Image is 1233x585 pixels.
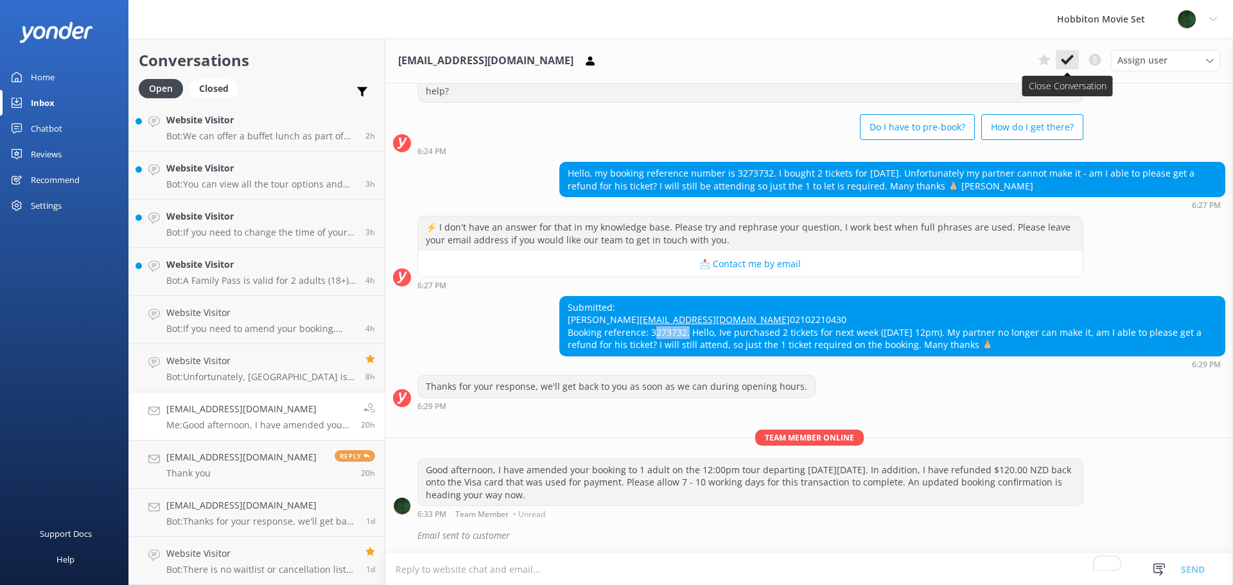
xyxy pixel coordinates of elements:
[560,297,1225,356] div: Submitted: [PERSON_NAME] 02102210430 Booking reference: 3273732. Hello, Ive purchased 2 tickets f...
[1177,10,1196,29] img: 34-1625720359.png
[31,193,62,218] div: Settings
[166,275,356,286] p: Bot: A Family Pass is valid for 2 adults (18+) and 2 youths (11-17 years).
[40,521,92,546] div: Support Docs
[57,546,74,572] div: Help
[417,511,446,518] strong: 6:33 PM
[418,216,1083,250] div: ⚡ I don't have an answer for that in my knowledge base. Please try and rephrase your question, I ...
[166,498,356,512] h4: [EMAIL_ADDRESS][DOMAIN_NAME]
[455,511,509,518] span: Team Member
[560,162,1225,196] div: Hello, my booking reference number is 3273732. I bought 2 tickets for [DATE]. Unfortunately my pa...
[166,130,356,142] p: Bot: We can offer a buffet lunch as part of your Private Tour experience for an additional cost p...
[166,371,356,383] p: Bot: Unfortunately, [GEOGRAPHIC_DATA] is closed on [DATE], [DATE]. However, you can book a tour f...
[418,67,1083,101] div: Hi, it's me [PERSON_NAME]! I'm an AI assistant here to help guide you on your adventure. For book...
[860,114,975,140] button: Do I have to pre-book?
[385,554,1233,585] textarea: To enrich screen reader interactions, please activate Accessibility in Grammarly extension settings
[559,200,1225,209] div: Oct 03 2025 06:27pm (UTC +13:00) Pacific/Auckland
[361,419,375,430] span: Oct 03 2025 06:33pm (UTC +13:00) Pacific/Auckland
[129,200,385,248] a: Website VisitorBot:If you need to change the time of your booking, please contact our team at [EM...
[418,376,815,397] div: Thanks for your response, we'll get back to you as soon as we can during opening hours.
[166,323,356,335] p: Bot: If you need to amend your booking, please contact our team at [EMAIL_ADDRESS][DOMAIN_NAME] o...
[418,459,1083,506] div: Good afternoon, I have amended your booking to 1 adult on the 12:00pm tour departing [DATE][DATE]...
[166,402,351,416] h4: [EMAIL_ADDRESS][DOMAIN_NAME]
[166,419,351,431] p: Me: Good afternoon, I have amended your booking to 1 adult on the 12:00pm tour departing [DATE][D...
[19,22,93,43] img: yonder-white-logo.png
[417,146,1083,155] div: Oct 03 2025 06:24pm (UTC +13:00) Pacific/Auckland
[166,564,356,575] p: Bot: There is no waitlist or cancellation list for the Hobbiton Movie Set Beer Festival. Tickets ...
[129,392,385,441] a: [EMAIL_ADDRESS][DOMAIN_NAME]Me:Good afternoon, I have amended your booking to 1 adult on the 12:0...
[129,441,385,489] a: [EMAIL_ADDRESS][DOMAIN_NAME]Thank youReply20h
[166,227,356,238] p: Bot: If you need to change the time of your booking, please contact our team at [EMAIL_ADDRESS][D...
[129,248,385,296] a: Website VisitorBot:A Family Pass is valid for 2 adults (18+) and 2 youths (11-17 years).4h
[366,516,375,527] span: Oct 03 2025 01:15am (UTC +13:00) Pacific/Auckland
[166,354,356,368] h4: Website Visitor
[417,281,1083,290] div: Oct 03 2025 06:27pm (UTC +13:00) Pacific/Auckland
[417,525,1225,546] div: Email sent to customer
[166,306,356,320] h4: Website Visitor
[513,511,545,518] span: • Unread
[365,130,375,141] span: Oct 04 2025 12:24pm (UTC +13:00) Pacific/Auckland
[981,114,1083,140] button: How do I get there?
[366,564,375,575] span: Oct 02 2025 03:58pm (UTC +13:00) Pacific/Auckland
[139,79,183,98] div: Open
[31,116,62,141] div: Chatbot
[417,403,446,410] strong: 6:29 PM
[166,516,356,527] p: Bot: Thanks for your response, we'll get back to you as soon as we can during opening hours.
[640,313,790,326] a: [EMAIL_ADDRESS][DOMAIN_NAME]
[417,509,1083,518] div: Oct 03 2025 06:33pm (UTC +13:00) Pacific/Auckland
[189,79,238,98] div: Closed
[1192,202,1221,209] strong: 6:27 PM
[365,323,375,334] span: Oct 04 2025 09:50am (UTC +13:00) Pacific/Auckland
[166,179,356,190] p: Bot: You can view all the tour options and make a booking online by visiting the following links:...
[31,90,55,116] div: Inbox
[139,48,375,73] h2: Conversations
[129,152,385,200] a: Website VisitorBot:You can view all the tour options and make a booking online by visiting the fo...
[335,450,375,462] span: Reply
[129,344,385,392] a: Website VisitorBot:Unfortunately, [GEOGRAPHIC_DATA] is closed on [DATE], [DATE]. However, you can...
[166,450,317,464] h4: [EMAIL_ADDRESS][DOMAIN_NAME]
[755,430,864,446] span: Team member online
[365,275,375,286] span: Oct 04 2025 10:46am (UTC +13:00) Pacific/Auckland
[1192,361,1221,369] strong: 6:29 PM
[393,525,1225,546] div: 2025-10-03T05:36:20.706
[129,489,385,537] a: [EMAIL_ADDRESS][DOMAIN_NAME]Bot:Thanks for your response, we'll get back to you as soon as we can...
[189,81,245,95] a: Closed
[166,113,356,127] h4: Website Visitor
[166,209,356,223] h4: Website Visitor
[129,103,385,152] a: Website VisitorBot:We can offer a buffet lunch as part of your Private Tour experience for an add...
[559,360,1225,369] div: Oct 03 2025 06:29pm (UTC +13:00) Pacific/Auckland
[166,161,356,175] h4: Website Visitor
[361,467,375,478] span: Oct 03 2025 06:27pm (UTC +13:00) Pacific/Auckland
[129,537,385,585] a: Website VisitorBot:There is no waitlist or cancellation list for the Hobbiton Movie Set Beer Fest...
[1117,53,1167,67] span: Assign user
[1111,50,1220,71] div: Assign User
[139,81,189,95] a: Open
[129,296,385,344] a: Website VisitorBot:If you need to amend your booking, please contact our team at [EMAIL_ADDRESS][...
[417,148,446,155] strong: 6:24 PM
[31,141,62,167] div: Reviews
[365,179,375,189] span: Oct 04 2025 11:28am (UTC +13:00) Pacific/Auckland
[31,167,80,193] div: Recommend
[31,64,55,90] div: Home
[417,282,446,290] strong: 6:27 PM
[365,227,375,238] span: Oct 04 2025 10:57am (UTC +13:00) Pacific/Auckland
[166,467,317,479] p: Thank you
[166,546,356,561] h4: Website Visitor
[166,258,356,272] h4: Website Visitor
[418,251,1083,277] button: 📩 Contact me by email
[398,53,573,69] h3: [EMAIL_ADDRESS][DOMAIN_NAME]
[365,371,375,382] span: Oct 04 2025 06:25am (UTC +13:00) Pacific/Auckland
[417,401,816,410] div: Oct 03 2025 06:29pm (UTC +13:00) Pacific/Auckland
